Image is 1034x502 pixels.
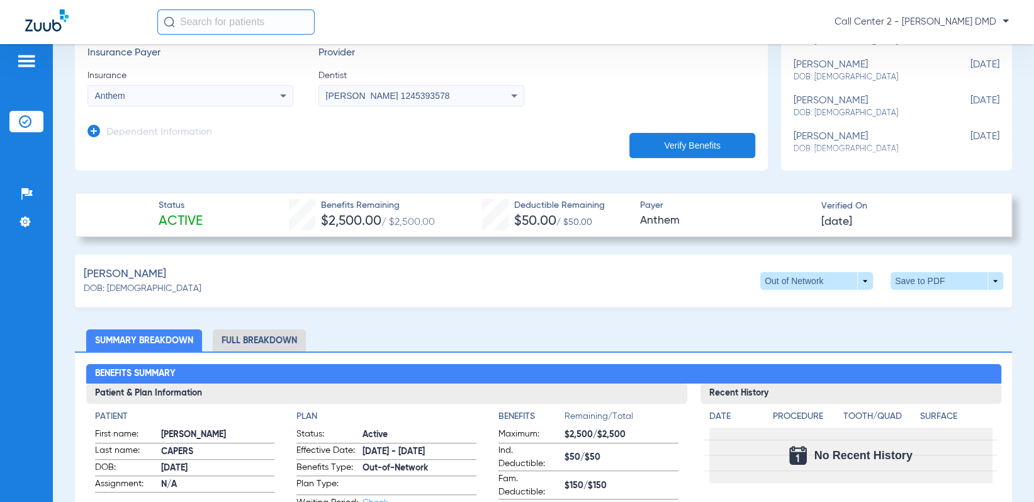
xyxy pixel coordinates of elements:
span: [PERSON_NAME] [161,428,275,442]
img: Search Icon [164,16,175,28]
span: $2,500/$2,500 [565,428,678,442]
span: Call Center 2 - [PERSON_NAME] DMD [835,16,1009,28]
span: Verified On [821,200,992,213]
img: Calendar [789,446,807,465]
span: DOB: [95,461,157,476]
span: / $2,500.00 [381,217,435,227]
h4: Surface [920,410,992,423]
h4: Plan [296,410,476,423]
span: N/A [161,478,275,491]
span: Anthem [639,213,810,229]
span: Benefits Type: [296,461,358,476]
app-breakdown-title: Benefits [498,410,565,428]
span: Fam. Deductible: [498,472,560,499]
app-breakdown-title: Procedure [773,410,839,428]
span: [PERSON_NAME] 1245393578 [326,91,450,101]
li: Summary Breakdown [86,329,202,351]
input: Search for patients [157,9,315,35]
h3: Insurance Payer [87,47,293,60]
span: DOB: [DEMOGRAPHIC_DATA] [84,282,201,295]
span: Plan Type: [296,477,358,494]
h4: Tooth/Quad [843,410,916,423]
img: Zuub Logo [25,9,69,31]
h3: Dependent Information [106,127,212,139]
h2: Benefits Summary [86,364,1001,384]
span: DOB: [DEMOGRAPHIC_DATA] [794,72,936,83]
span: Remaining/Total [565,410,678,428]
span: Effective Date: [296,444,358,459]
span: DOB: [DEMOGRAPHIC_DATA] [794,108,936,119]
div: [PERSON_NAME] [794,59,936,83]
span: Deductible Remaining [514,199,605,212]
h4: Date [709,410,762,423]
span: [DATE] [936,131,999,154]
app-breakdown-title: Surface [920,410,992,428]
span: Out-of-Network [362,462,476,475]
h3: Provider [318,47,524,60]
span: Payer [639,199,810,212]
span: / $50.00 [556,218,592,227]
h4: Procedure [773,410,839,423]
span: Status: [296,428,358,443]
span: Maximum: [498,428,560,443]
h3: Patient & Plan Information [86,384,687,404]
h4: Benefits [498,410,565,423]
h4: Patient [95,410,275,423]
span: Active [159,213,203,231]
span: Anthem [95,91,125,101]
span: DOB: [DEMOGRAPHIC_DATA] [794,144,936,155]
app-breakdown-title: Date [709,410,762,428]
iframe: Chat Widget [971,442,1034,502]
span: Insurance [87,69,293,82]
span: CAPERS [161,445,275,459]
span: First name: [95,428,157,443]
h3: Recent History [700,384,1001,404]
span: Dentist [318,69,524,82]
span: [DATE] - [DATE] [362,445,476,459]
button: Save to PDF [891,272,1003,290]
span: [DATE] [936,59,999,83]
span: Ind. Deductible: [498,444,560,471]
span: Last name: [95,444,157,459]
span: $150/$150 [565,479,678,493]
span: Active [362,428,476,442]
span: Assignment: [95,477,157,493]
img: hamburger-icon [16,54,37,69]
span: $50/$50 [565,451,678,464]
div: [PERSON_NAME] [794,131,936,154]
span: Status [159,199,203,212]
li: Full Breakdown [213,329,306,351]
button: Verify Benefits [629,133,755,158]
div: [PERSON_NAME] [794,95,936,118]
app-breakdown-title: Tooth/Quad [843,410,916,428]
span: No Recent History [814,449,913,462]
span: [DATE] [161,462,275,475]
span: [PERSON_NAME] [84,266,166,282]
span: [DATE] [936,95,999,118]
span: Benefits Remaining [321,199,435,212]
span: $50.00 [514,215,556,228]
span: $2,500.00 [321,215,381,228]
button: Out of Network [760,272,873,290]
span: [DATE] [821,214,852,230]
